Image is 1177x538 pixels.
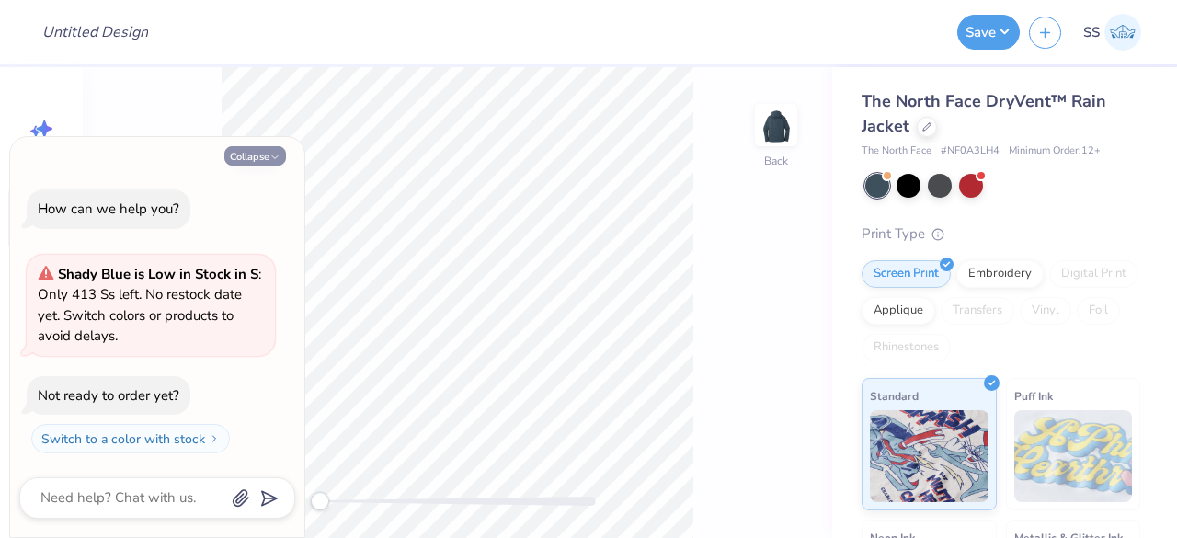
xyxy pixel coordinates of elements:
[870,410,988,502] img: Standard
[224,146,286,166] button: Collapse
[862,90,1106,137] span: The North Face DryVent™ Rain Jacket
[58,265,258,283] strong: Shady Blue is Low in Stock in S
[1049,260,1138,288] div: Digital Print
[1075,14,1149,51] a: SS
[957,15,1020,50] button: Save
[1009,143,1101,159] span: Minimum Order: 12 +
[862,223,1140,245] div: Print Type
[209,433,220,444] img: Switch to a color with stock
[862,260,951,288] div: Screen Print
[956,260,1044,288] div: Embroidery
[1104,14,1141,51] img: Sonia Seth
[862,334,951,361] div: Rhinestones
[870,386,919,406] span: Standard
[862,297,935,325] div: Applique
[1083,22,1100,43] span: SS
[1020,297,1071,325] div: Vinyl
[758,107,794,143] img: Back
[38,200,179,218] div: How can we help you?
[31,424,230,453] button: Switch to a color with stock
[862,143,931,159] span: The North Face
[38,386,179,405] div: Not ready to order yet?
[1014,386,1053,406] span: Puff Ink
[1077,297,1120,325] div: Foil
[28,14,163,51] input: Untitled Design
[941,297,1014,325] div: Transfers
[311,492,329,510] div: Accessibility label
[941,143,1000,159] span: # NF0A3LH4
[764,153,788,169] div: Back
[38,265,261,346] span: : Only 413 Ss left. No restock date yet. Switch colors or products to avoid delays.
[1014,410,1133,502] img: Puff Ink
